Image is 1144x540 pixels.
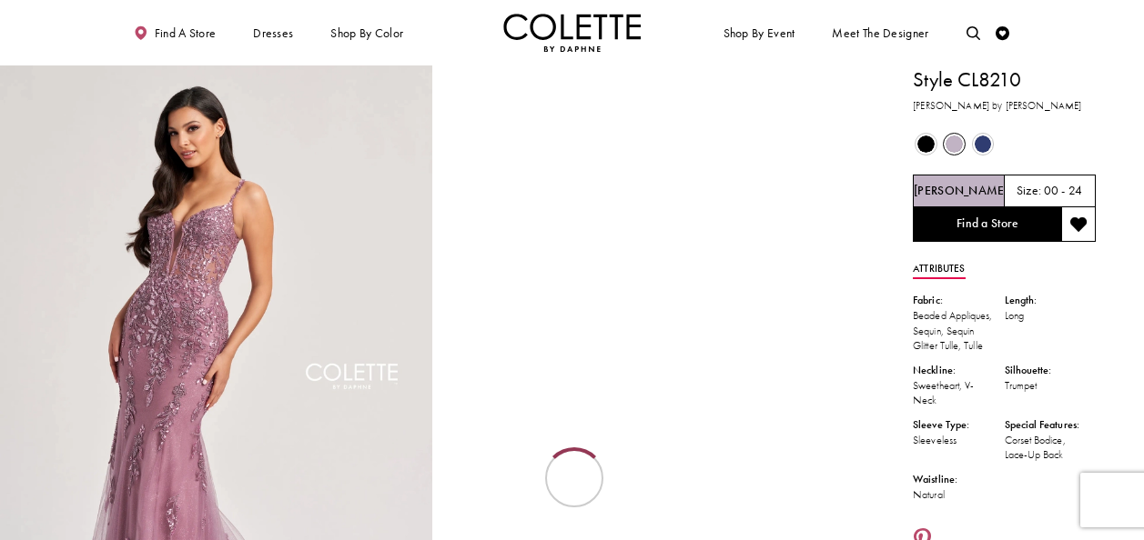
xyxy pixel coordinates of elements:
[993,14,1014,52] a: Check Wishlist
[913,65,1096,95] h1: Style CL8210
[328,14,407,52] span: Shop by color
[249,14,297,52] span: Dresses
[963,14,984,52] a: Toggle search
[913,259,965,279] a: Attributes
[1005,417,1096,433] div: Special Features:
[914,185,1008,198] h5: Chosen color
[913,433,1004,448] div: Sleeveless
[913,130,1096,158] div: Product color controls state depends on size chosen
[503,14,642,52] img: Colette by Daphne
[941,131,967,157] div: Heather
[503,14,642,52] a: Visit Home Page
[832,26,928,40] span: Meet the designer
[1005,293,1096,308] div: Length:
[829,14,933,52] a: Meet the designer
[1005,433,1096,463] div: Corset Bodice, Lace-Up Back
[913,131,939,157] div: Black
[1044,185,1083,198] h5: 00 - 24
[724,26,795,40] span: Shop By Event
[1005,308,1096,324] div: Long
[253,26,293,40] span: Dresses
[1017,184,1041,199] span: Size:
[913,98,1096,114] h3: [PERSON_NAME] by [PERSON_NAME]
[913,378,1004,408] div: Sweetheart, V-Neck
[131,14,219,52] a: Find a store
[913,487,1004,503] div: Natural
[155,26,217,40] span: Find a store
[913,207,1061,242] a: Find a Store
[1061,207,1096,242] button: Add to wishlist
[913,417,1004,433] div: Sleeve Type:
[1005,378,1096,394] div: Trumpet
[913,293,1004,308] div: Fabric:
[913,308,1004,354] div: Beaded Appliques, Sequin, Sequin Glitter Tulle, Tulle
[913,472,1004,487] div: Waistline:
[440,65,872,282] video: Style CL8210 Colette by Daphne #1 autoplay loop mute video
[720,14,798,52] span: Shop By Event
[970,131,997,157] div: Navy Blue
[913,363,1004,378] div: Neckline:
[330,26,403,40] span: Shop by color
[1005,363,1096,378] div: Silhouette:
